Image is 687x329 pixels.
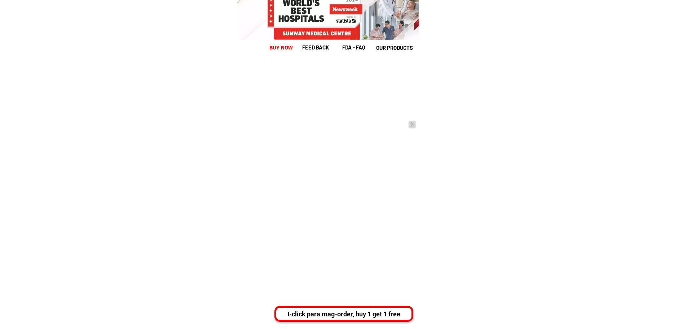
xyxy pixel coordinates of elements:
h1: buy now [269,44,293,52]
h1: feed back [302,43,341,52]
h1: our products [376,44,418,52]
div: I-click para mag-order, buy 1 get 1 free [276,309,411,319]
h1: fda - FAQ [342,43,383,52]
img: navigation [409,121,416,128]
